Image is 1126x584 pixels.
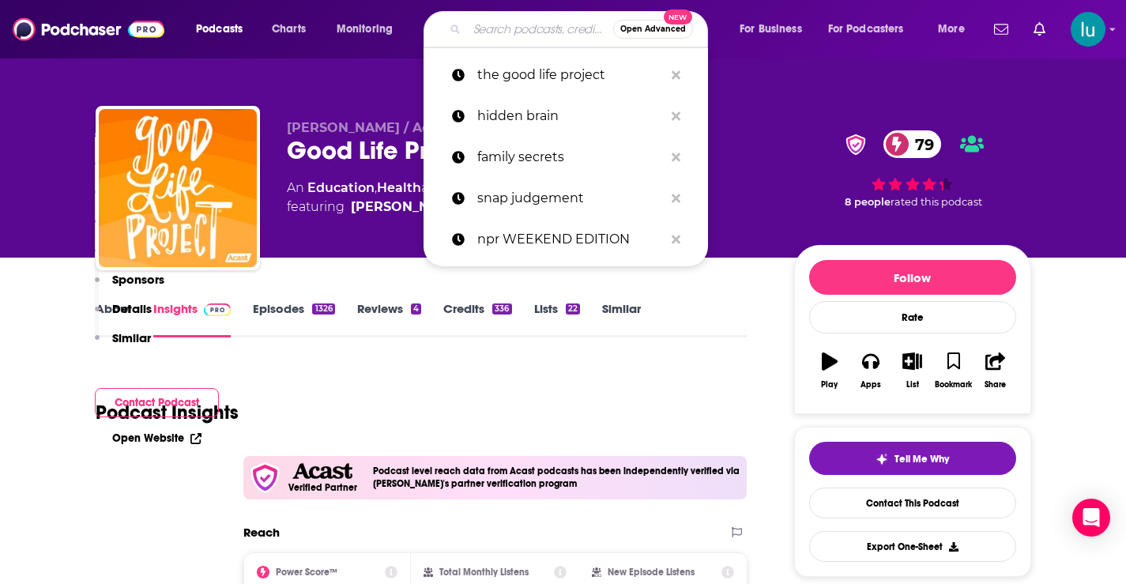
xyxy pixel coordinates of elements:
h4: Podcast level reach data from Acast podcasts has been independently verified via [PERSON_NAME]'s ... [373,465,741,489]
a: 79 [883,130,942,158]
span: rated this podcast [891,196,982,208]
div: List [906,380,919,390]
button: Open AdvancedNew [613,20,693,39]
span: featuring [287,198,543,217]
button: Apps [850,342,891,399]
a: Reviews4 [357,301,421,337]
span: and [421,180,446,195]
h2: New Episode Listens [608,567,695,578]
span: Logged in as lusodano [1071,12,1105,47]
span: Monitoring [337,18,393,40]
a: Contact This Podcast [809,488,1016,518]
a: Credits336 [443,301,511,337]
button: Contact Podcast [95,388,219,417]
a: Similar [602,301,641,337]
p: family secrets [477,137,664,178]
p: Details [112,301,152,316]
img: Acast [292,463,352,480]
button: Similar [95,330,151,360]
span: New [664,9,692,24]
button: open menu [927,17,985,42]
span: , [375,180,377,195]
input: Search podcasts, credits, & more... [467,17,613,42]
div: An podcast [287,179,543,217]
div: 22 [566,303,580,315]
button: Bookmark [933,342,974,399]
div: 4 [411,303,421,315]
span: Charts [272,18,306,40]
a: Education [307,180,375,195]
button: Details [95,301,152,330]
span: Tell Me Why [894,453,949,465]
div: Rate [809,301,1016,333]
p: snap judgement [477,178,664,219]
a: hidden brain [424,96,708,137]
span: More [938,18,965,40]
a: family secrets [424,137,708,178]
div: 336 [492,303,511,315]
div: Open Intercom Messenger [1072,499,1110,537]
button: open menu [729,17,822,42]
img: verified Badge [841,134,871,155]
span: [PERSON_NAME] / Acast [287,120,450,135]
div: verified Badge79 8 peoplerated this podcast [794,120,1031,218]
p: the good life project [477,55,664,96]
button: Share [974,342,1015,399]
p: npr WEEKEND EDITION [477,219,664,260]
a: npr WEEKEND EDITION [424,219,708,260]
div: Search podcasts, credits, & more... [439,11,723,47]
p: hidden brain [477,96,664,137]
button: open menu [185,17,263,42]
h2: Reach [243,525,280,540]
div: Bookmark [935,380,972,390]
div: Apps [861,380,881,390]
a: Show notifications dropdown [988,16,1015,43]
a: Health [377,180,421,195]
button: Export One-Sheet [809,531,1016,562]
div: Share [985,380,1006,390]
img: verfied icon [250,462,281,493]
span: Open Advanced [620,25,686,33]
span: 8 people [845,196,891,208]
button: Show profile menu [1071,12,1105,47]
span: For Podcasters [828,18,904,40]
a: Jonathan Fields [351,198,464,217]
button: Play [809,342,850,399]
a: Show notifications dropdown [1027,16,1052,43]
span: Podcasts [196,18,243,40]
a: Lists22 [534,301,580,337]
span: 79 [899,130,942,158]
a: Open Website [112,431,201,445]
img: tell me why sparkle [876,453,888,465]
a: Charts [262,17,315,42]
button: open menu [818,17,927,42]
button: open menu [326,17,413,42]
h5: Verified Partner [288,483,357,492]
button: tell me why sparkleTell Me Why [809,442,1016,475]
img: Good Life Project [99,109,257,267]
button: Follow [809,260,1016,295]
a: snap judgement [424,178,708,219]
div: 1326 [312,303,334,315]
h2: Power Score™ [276,567,337,578]
a: Episodes1326 [253,301,334,337]
h2: Total Monthly Listens [439,567,529,578]
button: List [891,342,932,399]
img: User Profile [1071,12,1105,47]
a: the good life project [424,55,708,96]
div: Play [821,380,838,390]
span: For Business [740,18,802,40]
img: Podchaser - Follow, Share and Rate Podcasts [13,14,164,44]
p: Similar [112,330,151,345]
